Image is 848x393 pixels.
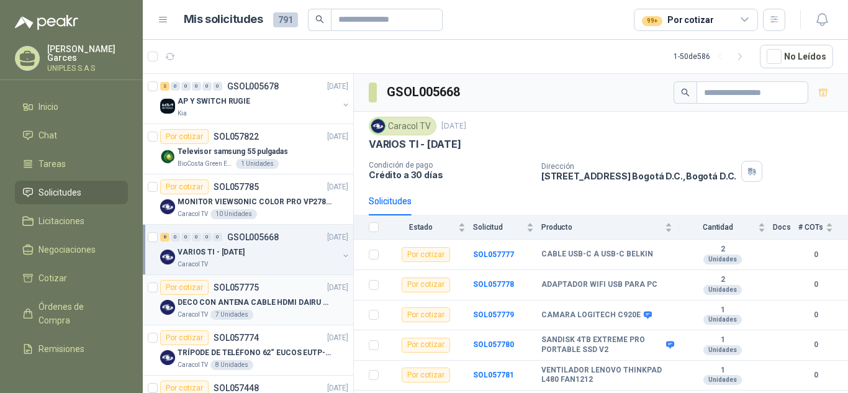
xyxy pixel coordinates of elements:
a: Chat [15,124,128,147]
div: Unidades [703,375,742,385]
p: SOL057448 [214,384,259,392]
p: BioCosta Green Energy S.A.S [178,159,233,169]
p: Caracol TV [178,260,208,269]
h3: GSOL005668 [387,83,462,102]
a: Licitaciones [15,209,128,233]
p: SOL057775 [214,283,259,292]
img: Company Logo [160,149,175,164]
p: Condición de pago [369,161,531,169]
div: 0 [202,233,212,242]
a: SOL057780 [473,340,514,349]
div: 0 [202,82,212,91]
span: search [681,88,690,97]
div: Por cotizar [642,13,713,27]
span: 791 [273,12,298,27]
p: Televisor samsung 55 pulgadas [178,146,288,158]
p: GSOL005678 [227,82,279,91]
p: [DATE] [327,232,348,243]
img: Logo peakr [15,15,78,30]
span: Solicitudes [38,186,81,199]
a: Por cotizarSOL057774[DATE] Company LogoTRÍPODE DE TELÉFONO 62“ EUCOS EUTP-010Caracol TV8 Unidades [143,325,353,376]
a: Negociaciones [15,238,128,261]
b: 2 [680,245,765,255]
b: ADAPTADOR WIFI USB PARA PC [541,280,657,290]
div: Por cotizar [402,338,450,353]
div: 7 Unidades [210,310,253,320]
b: 0 [798,369,833,381]
div: 99+ [642,16,662,26]
b: SANDISK 4TB EXTREME PRO PORTABLE SSD V2 [541,335,663,355]
b: 0 [798,279,833,291]
p: [DATE] [327,131,348,143]
div: 0 [213,82,222,91]
b: CABLE USB-C A USB-C BELKIN [541,250,653,260]
img: Company Logo [160,199,175,214]
div: Por cotizar [160,280,209,295]
a: SOL057777 [473,250,514,259]
b: 1 [680,305,765,315]
p: [DATE] [327,81,348,93]
a: 8 0 0 0 0 0 GSOL005668[DATE] Company LogoVARIOS TI - [DATE]Caracol TV [160,230,351,269]
div: Por cotizar [402,307,450,322]
th: Cantidad [680,215,773,240]
img: Company Logo [160,300,175,315]
a: Órdenes de Compra [15,295,128,332]
b: 1 [680,366,765,376]
span: # COTs [798,223,823,232]
div: Por cotizar [160,129,209,144]
span: search [315,15,324,24]
a: SOL057779 [473,310,514,319]
p: AP Y SWITCH RUGIE [178,96,250,107]
span: Cotizar [38,271,67,285]
p: UNIPLES S.A.S [47,65,128,72]
p: VARIOS TI - [DATE] [178,246,245,258]
span: Cantidad [680,223,756,232]
div: Por cotizar [160,179,209,194]
b: 2 [680,275,765,285]
div: 0 [181,82,191,91]
span: Producto [541,223,662,232]
div: Unidades [703,345,742,355]
p: [DATE] [327,181,348,193]
div: 1 - 50 de 586 [674,47,750,66]
b: VENTILADOR LENOVO THINKPAD L480 FAN1212 [541,366,672,385]
img: Company Logo [160,350,175,365]
span: Negociaciones [38,243,96,256]
span: Chat [38,129,57,142]
a: Inicio [15,95,128,119]
p: SOL057774 [214,333,259,342]
p: TRÍPODE DE TELÉFONO 62“ EUCOS EUTP-010 [178,347,332,359]
span: Estado [386,223,456,232]
div: 8 Unidades [210,360,253,370]
div: 0 [171,233,180,242]
p: GSOL005668 [227,233,279,242]
b: SOL057778 [473,280,514,289]
div: 8 [160,233,169,242]
div: Unidades [703,255,742,264]
div: 10 Unidades [210,209,257,219]
b: 0 [798,309,833,321]
button: No Leídos [760,45,833,68]
div: 0 [192,82,201,91]
a: Por cotizarSOL057822[DATE] Company LogoTelevisor samsung 55 pulgadasBioCosta Green Energy S.A.S1 ... [143,124,353,174]
span: Órdenes de Compra [38,300,116,327]
a: Por cotizarSOL057785[DATE] Company LogoMONITOR VIEWSONIC COLOR PRO VP2786-4KCaracol TV10 Unidades [143,174,353,225]
p: Caracol TV [178,360,208,370]
th: Docs [773,215,798,240]
th: Estado [386,215,473,240]
th: # COTs [798,215,848,240]
th: Solicitud [473,215,541,240]
p: Kia [178,109,187,119]
b: 1 [680,335,765,345]
p: [STREET_ADDRESS] Bogotá D.C. , Bogotá D.C. [541,171,736,181]
a: SOL057781 [473,371,514,379]
p: [DATE] [441,120,466,132]
a: Por cotizarSOL057775[DATE] Company LogoDECO CON ANTENA CABLE HDMI DAIRU DR90014Caracol TV7 Unidades [143,275,353,325]
div: Por cotizar [402,368,450,382]
div: 1 Unidades [236,159,279,169]
p: VARIOS TI - [DATE] [369,138,461,151]
div: Caracol TV [369,117,436,135]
